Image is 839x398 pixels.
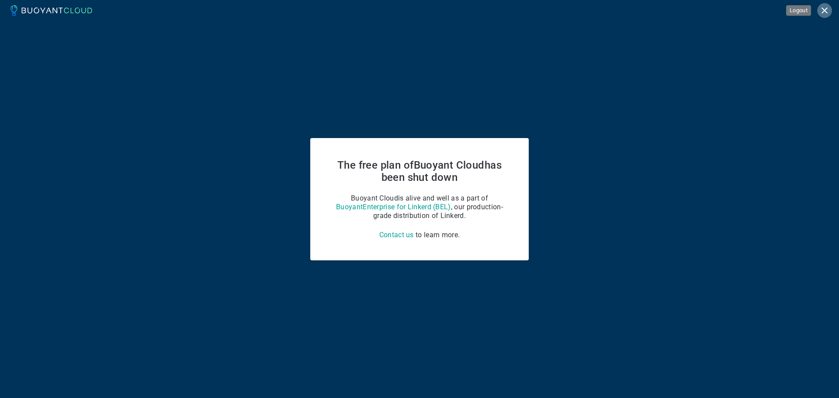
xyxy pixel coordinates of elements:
[336,203,451,211] a: BuoyantEnterprise for Linkerd (BEL)
[331,159,508,183] h2: The free plan of Buoyant Cloud has been shut down
[817,3,832,18] button: Logout
[331,194,508,220] p: Buoyant Cloud is alive and well as a part of , our production-grade distribution of Linkerd.
[331,231,508,239] p: to learn more.
[786,5,811,16] div: Logout
[379,231,414,239] span: Contact us
[817,6,832,14] a: Logout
